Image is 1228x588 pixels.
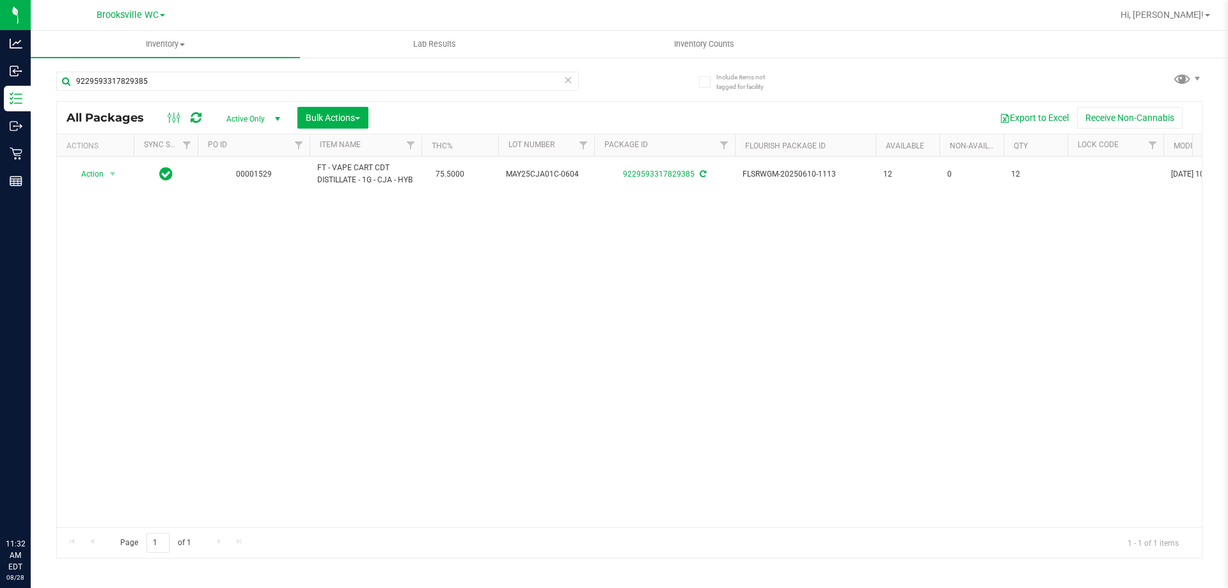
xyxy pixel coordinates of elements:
[745,141,826,150] a: Flourish Package ID
[743,168,868,180] span: FLSRWGM-20250610-1113
[6,538,25,573] p: 11:32 AM EDT
[886,141,924,150] a: Available
[623,170,695,179] a: 9229593317829385
[13,486,51,524] iframe: Resource center
[177,134,198,156] a: Filter
[306,113,360,123] span: Bulk Actions
[10,92,22,105] inline-svg: Inventory
[97,10,159,20] span: Brooksville WC
[10,120,22,132] inline-svg: Outbound
[67,141,129,150] div: Actions
[10,37,22,50] inline-svg: Analytics
[67,111,157,125] span: All Packages
[947,168,996,180] span: 0
[236,170,272,179] a: 00001529
[300,31,569,58] a: Lab Results
[716,72,780,91] span: Include items not tagged for facility
[1078,140,1119,149] a: Lock Code
[6,573,25,582] p: 08/28
[56,72,579,91] input: Search Package ID, Item Name, SKU, Lot or Part Number...
[109,533,201,553] span: Page of 1
[144,140,193,149] a: Sync Status
[146,533,169,553] input: 1
[432,141,453,150] a: THC%
[297,107,368,129] button: Bulk Actions
[604,140,648,149] a: Package ID
[991,107,1077,129] button: Export to Excel
[429,165,471,184] span: 75.5000
[508,140,555,149] a: Lot Number
[1121,10,1204,20] span: Hi, [PERSON_NAME]!
[1011,168,1060,180] span: 12
[698,170,706,179] span: Sync from Compliance System
[31,31,300,58] a: Inventory
[506,168,586,180] span: MAY25CJA01C-0604
[70,165,104,183] span: Action
[1014,141,1028,150] a: Qty
[159,165,173,183] span: In Sync
[396,38,473,50] span: Lab Results
[714,134,735,156] a: Filter
[10,175,22,187] inline-svg: Reports
[563,72,572,88] span: Clear
[31,38,300,50] span: Inventory
[320,140,361,149] a: Item Name
[400,134,421,156] a: Filter
[208,140,227,149] a: PO ID
[317,162,414,186] span: FT - VAPE CART CDT DISTILLATE - 1G - CJA - HYB
[1142,134,1163,156] a: Filter
[657,38,752,50] span: Inventory Counts
[105,165,121,183] span: select
[1117,533,1189,552] span: 1 - 1 of 1 items
[10,147,22,160] inline-svg: Retail
[10,65,22,77] inline-svg: Inbound
[950,141,1007,150] a: Non-Available
[288,134,310,156] a: Filter
[1077,107,1183,129] button: Receive Non-Cannabis
[569,31,838,58] a: Inventory Counts
[573,134,594,156] a: Filter
[883,168,932,180] span: 12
